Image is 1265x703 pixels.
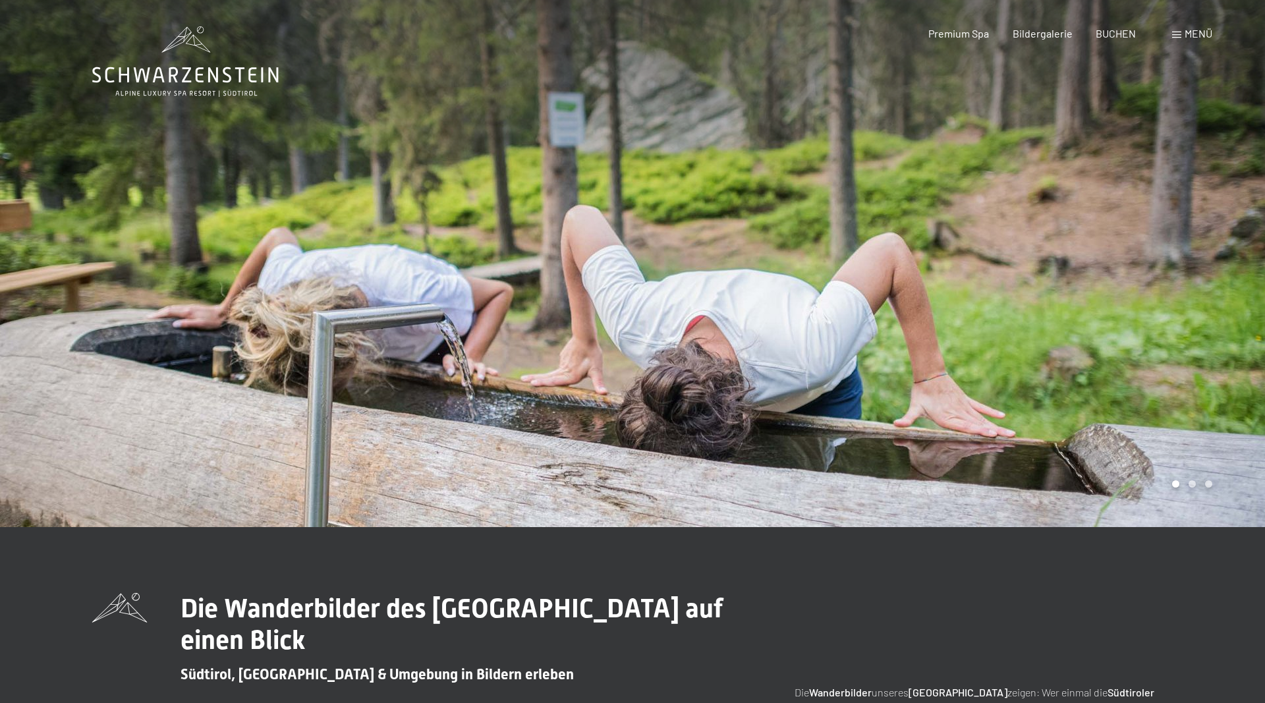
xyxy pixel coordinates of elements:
span: Menü [1185,27,1212,40]
div: Carousel Page 1 (Current Slide) [1172,480,1179,488]
strong: Wanderbilder [809,686,872,698]
div: Carousel Pagination [1167,480,1212,488]
a: Premium Spa [928,27,989,40]
span: Südtirol, [GEOGRAPHIC_DATA] & Umgebung in Bildern erleben [181,666,574,683]
a: Bildergalerie [1013,27,1073,40]
span: Die Wanderbilder des [GEOGRAPHIC_DATA] auf einen Blick [181,593,723,656]
strong: [GEOGRAPHIC_DATA] [909,686,1007,698]
div: Carousel Page 3 [1205,480,1212,488]
div: Carousel Page 2 [1189,480,1196,488]
a: BUCHEN [1096,27,1136,40]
